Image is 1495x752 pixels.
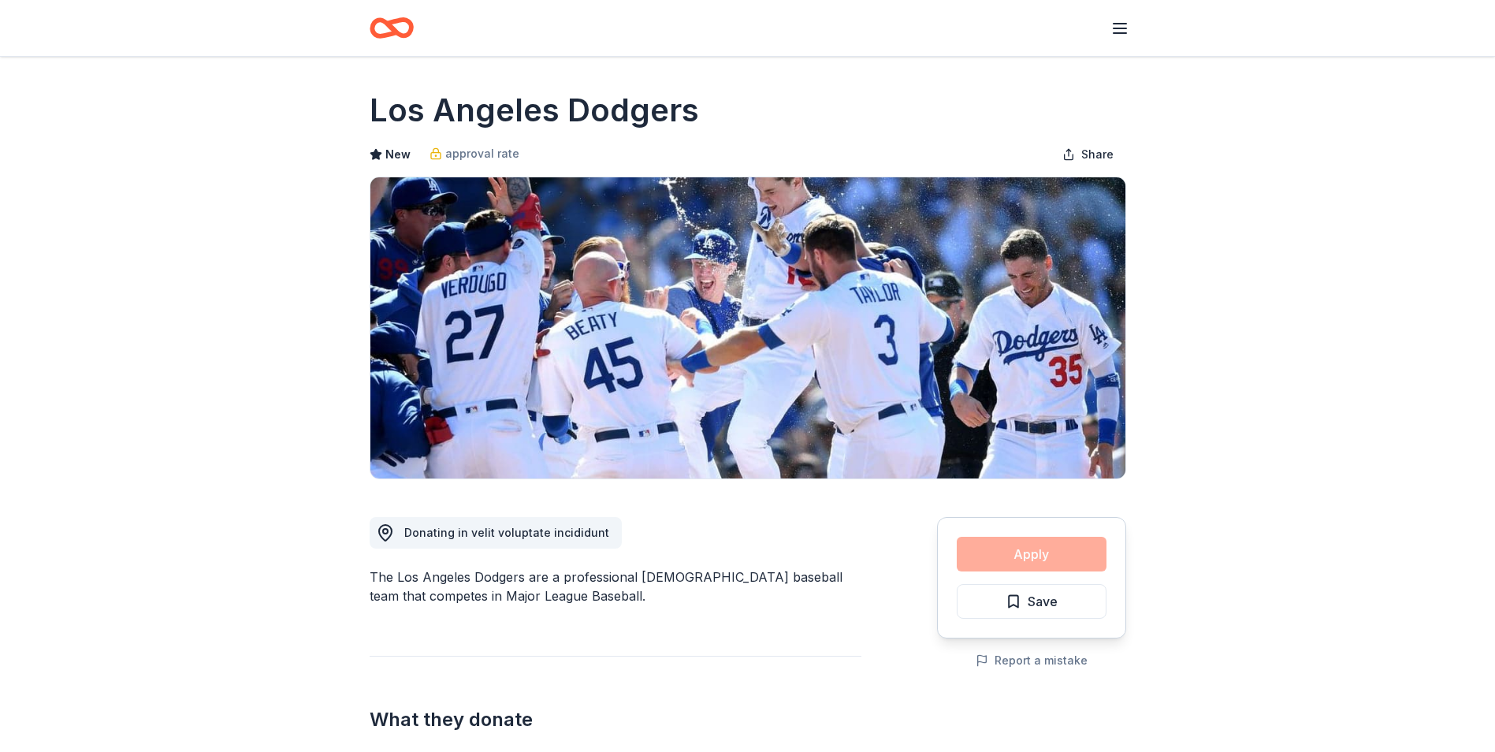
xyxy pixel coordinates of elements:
[370,9,414,47] a: Home
[385,145,411,164] span: New
[370,88,699,132] h1: Los Angeles Dodgers
[1050,139,1126,170] button: Share
[1081,145,1114,164] span: Share
[430,144,519,163] a: approval rate
[1028,591,1058,612] span: Save
[370,177,1125,478] img: Image for Los Angeles Dodgers
[404,526,609,539] span: Donating in velit voluptate incididunt
[445,144,519,163] span: approval rate
[370,568,861,605] div: The Los Angeles Dodgers are a professional [DEMOGRAPHIC_DATA] baseball team that competes in Majo...
[976,651,1088,670] button: Report a mistake
[957,584,1106,619] button: Save
[370,707,861,732] h2: What they donate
